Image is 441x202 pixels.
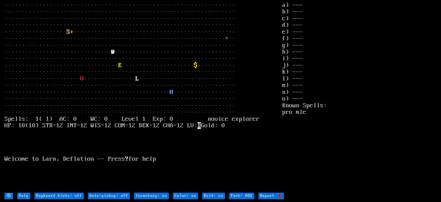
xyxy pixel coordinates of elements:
input: ⚙️ [4,193,13,199]
font: S [66,29,70,35]
font: = [225,35,228,42]
b: ? [125,156,129,162]
larn: ··································································· ·····························... [4,2,282,192]
stats: a) --- b) --- c) --- d) --- e) --- f) --- g) --- h) --- i) --- j) --- k) --- l) --- m) --- n) ---... [282,2,437,192]
font: + [70,29,73,35]
input: Report 🐞 [258,193,284,199]
mark: H [197,122,201,129]
input: Inventory: on [134,193,169,199]
input: Help [17,193,30,199]
input: Keyboard hints: off [34,193,84,199]
font: $ [194,62,197,69]
input: Color: on [173,193,198,199]
font: V [80,75,84,82]
font: L [135,75,139,82]
font: H [170,89,173,96]
font: E [118,62,122,69]
input: Auto-pickup: off [88,193,130,199]
font: @ [111,49,115,55]
input: Font: DOS [229,193,254,199]
input: Bold: on [202,193,225,199]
